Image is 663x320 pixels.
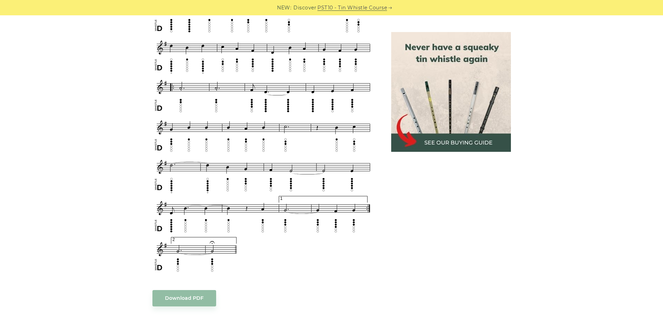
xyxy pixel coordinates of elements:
[317,4,387,12] a: PST10 - Tin Whistle Course
[152,290,216,306] a: Download PDF
[391,32,511,152] img: tin whistle buying guide
[277,4,291,12] span: NEW:
[293,4,316,12] span: Discover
